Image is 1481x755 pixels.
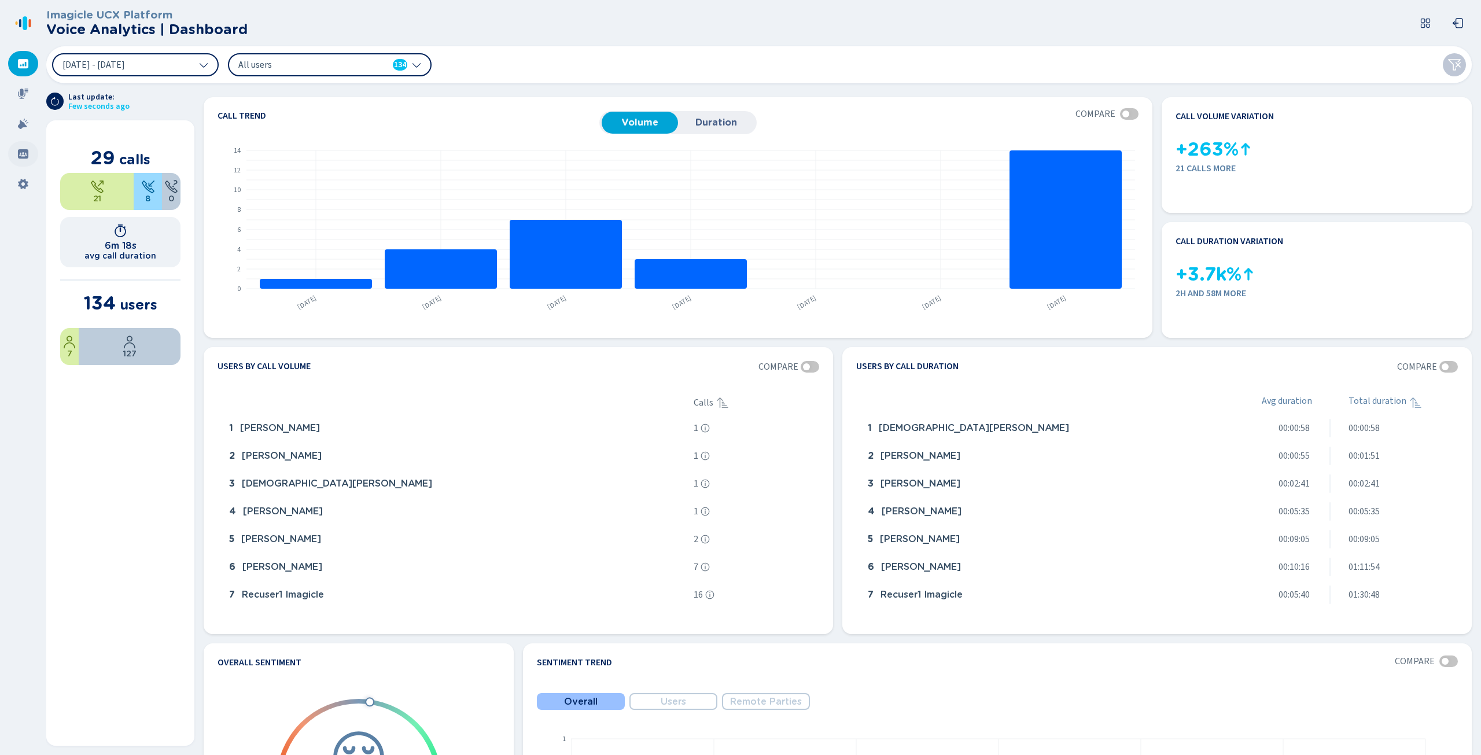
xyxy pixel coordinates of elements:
[1176,163,1458,174] span: 21 calls more
[145,194,150,203] span: 8
[224,472,689,495] div: Christian Bongiovanni
[1279,534,1310,544] span: 00:09:05
[1349,534,1380,544] span: 00:09:05
[694,478,698,489] span: 1
[856,361,959,373] h4: Users by call duration
[701,562,710,572] svg: info-circle
[67,349,72,358] span: 7
[863,555,1198,579] div: Michael Eprinchard
[17,118,29,130] svg: alarm-filled
[243,506,323,517] span: [PERSON_NAME]
[1349,562,1380,572] span: 01:11:54
[84,251,156,260] h2: avg call duration
[694,506,698,517] span: 1
[17,88,29,100] svg: mic-fill
[1349,590,1380,600] span: 01:30:48
[229,451,235,461] span: 2
[79,328,180,365] div: 94.78%
[694,451,698,461] span: 1
[868,423,872,433] span: 1
[701,451,710,461] svg: info-circle
[229,423,233,433] span: 1
[62,335,76,349] svg: user-profile
[199,60,208,69] svg: chevron-down
[229,506,236,517] span: 4
[229,534,234,544] span: 5
[868,534,873,544] span: 5
[8,111,38,137] div: Alarms
[119,151,150,168] span: calls
[1279,506,1310,517] span: 00:05:35
[218,111,599,120] h4: Call trend
[134,173,162,210] div: 27.59%
[62,60,125,69] span: [DATE] - [DATE]
[881,590,963,600] span: Recuser1 Imagicle
[863,417,1198,440] div: Christian Bongiovanni
[868,562,874,572] span: 6
[701,479,710,488] svg: info-circle
[1176,236,1283,246] h4: Call duration variation
[863,444,1198,467] div: Adrian Chelen
[1279,451,1310,461] span: 00:00:55
[168,194,174,203] span: 0
[716,396,730,410] div: Sorted ascending, click to sort descending
[868,451,874,461] span: 2
[68,102,130,111] span: Few seconds ago
[218,657,301,668] h4: Overall Sentiment
[164,180,178,194] svg: unknown-call
[242,451,322,461] span: [PERSON_NAME]
[670,293,693,312] text: [DATE]
[716,396,730,410] svg: sortAscending
[8,81,38,106] div: Recordings
[868,478,874,489] span: 3
[113,224,127,238] svg: timer
[730,697,802,707] span: Remote Parties
[224,417,689,440] div: Abdullah Qasem
[881,451,960,461] span: [PERSON_NAME]
[1349,396,1406,410] span: Total duration
[229,478,235,489] span: 3
[1279,423,1310,433] span: 00:00:58
[17,148,29,160] svg: groups-filled
[1262,396,1312,410] span: Avg duration
[234,185,241,195] text: 10
[1397,362,1437,372] span: Compare
[224,555,689,579] div: Michael Eprinchard
[607,117,672,128] span: Volume
[412,60,421,69] svg: chevron-down
[8,51,38,76] div: Dashboard
[1176,111,1274,121] h4: Call volume variation
[8,141,38,167] div: Groups
[881,478,960,489] span: [PERSON_NAME]
[237,205,241,215] text: 8
[694,534,698,544] span: 2
[694,396,819,410] div: Calls
[701,423,710,433] svg: info-circle
[920,293,943,312] text: [DATE]
[421,293,443,312] text: [DATE]
[1409,396,1423,410] div: Sorted ascending, click to sort descending
[1349,423,1380,433] span: 00:00:58
[162,173,180,210] div: 0%
[224,528,689,551] div: Adrian Chelen
[242,478,432,489] span: [DEMOGRAPHIC_DATA][PERSON_NAME]
[882,506,961,517] span: [PERSON_NAME]
[93,194,101,203] span: 21
[684,117,749,128] span: Duration
[224,583,689,606] div: Recuser1 Imagicle
[1241,267,1255,281] svg: kpi-up
[546,293,568,312] text: [DATE]
[694,562,698,572] span: 7
[1279,478,1310,489] span: 00:02:41
[234,165,241,175] text: 12
[46,21,248,38] h2: Voice Analytics | Dashboard
[629,693,717,710] button: Users
[241,534,321,544] span: [PERSON_NAME]
[564,697,598,707] span: Overall
[1349,478,1380,489] span: 00:02:41
[1176,264,1241,285] span: +3.7k%
[868,506,875,517] span: 4
[237,225,241,235] text: 6
[68,93,130,102] span: Last update:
